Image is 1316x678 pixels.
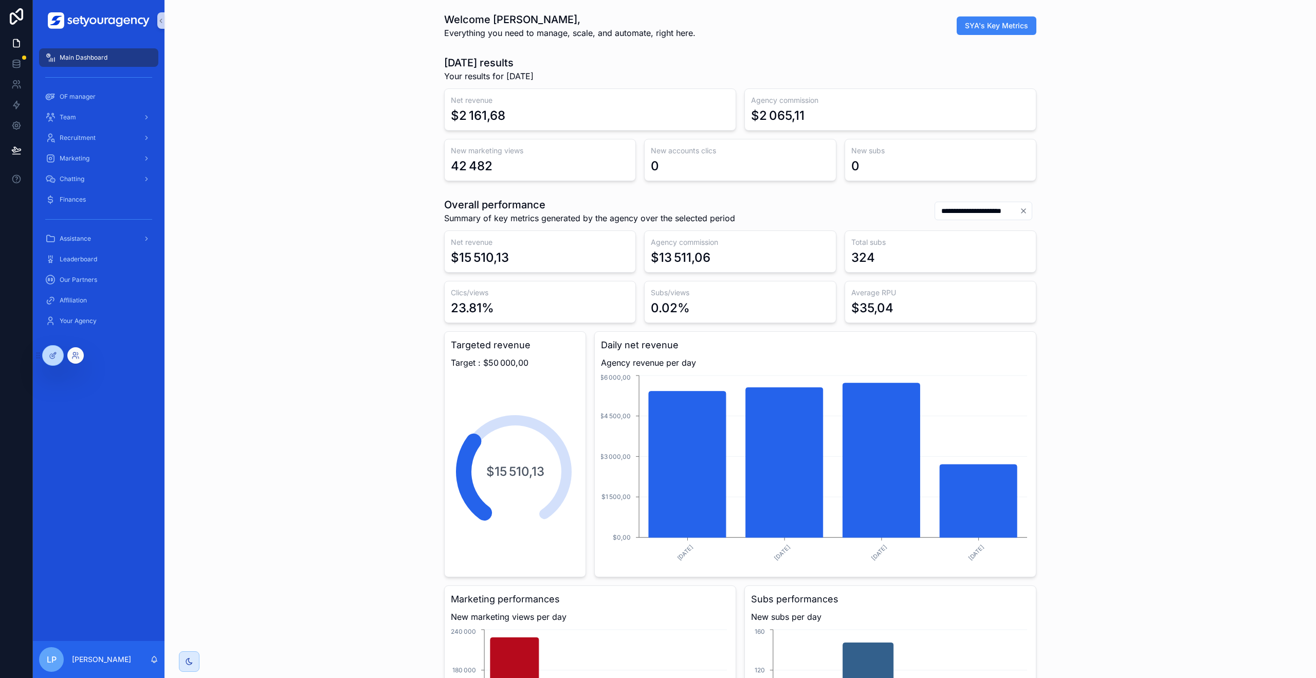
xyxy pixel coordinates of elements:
[60,113,76,121] span: Team
[870,543,888,562] text: [DATE]
[452,666,476,674] tspan: 180 000
[851,237,1030,247] h3: Total subs
[39,271,158,289] a: Our Partners
[444,198,735,212] h1: Overall performance
[851,158,860,174] div: 0
[851,146,1030,156] h3: New subs
[444,70,534,82] span: Your results for [DATE]
[451,628,476,635] tspan: 240 000
[39,48,158,67] a: Main Dashboard
[651,237,829,247] h3: Agency commission
[39,312,158,330] a: Your Agency
[60,175,84,183] span: Chatting
[451,611,729,623] span: New marketing views per day
[451,356,579,369] span: Target : $50 000,00
[60,317,97,325] span: Your Agency
[444,56,534,70] h1: [DATE] results
[451,237,629,247] h3: Net revenue
[755,666,765,674] tspan: 120
[444,12,696,27] h1: Welcome [PERSON_NAME],
[451,95,729,105] h3: Net revenue
[444,27,696,39] span: Everything you need to manage, scale, and automate, right here.
[451,300,494,316] div: 23.81%
[486,463,544,480] span: $15 510,13
[613,533,631,541] tspan: $0,00
[72,654,131,665] p: [PERSON_NAME]
[451,249,509,266] div: $15 510,13
[676,543,694,562] text: [DATE]
[965,21,1028,31] span: SYA's Key Metrics
[39,170,158,188] a: Chatting
[60,235,91,243] span: Assistance
[1019,207,1032,215] button: Clear
[39,129,158,147] a: Recruitment
[600,412,631,420] tspan: $4 500,00
[60,276,97,284] span: Our Partners
[773,543,792,562] text: [DATE]
[601,373,1030,570] div: chart
[651,146,829,156] h3: New accounts clics
[39,108,158,127] a: Team
[451,288,629,298] h3: Clics/views
[957,16,1036,35] button: SYA's Key Metrics
[751,95,1030,105] h3: Agency commission
[60,154,89,163] span: Marketing
[39,250,158,269] a: Leaderboard
[651,158,659,174] div: 0
[60,93,96,101] span: OF manager
[451,146,629,156] h3: New marketing views
[751,108,805,124] div: $2 065,11
[751,611,1030,623] span: New subs per day
[451,592,729,606] h3: Marketing performances
[651,300,690,316] div: 0.02%
[601,338,1030,352] h3: Daily net revenue
[60,296,87,305] span: Affiliation
[39,149,158,168] a: Marketing
[851,249,875,266] div: 324
[39,87,158,106] a: OF manager
[600,453,631,460] tspan: $3 000,00
[60,195,86,204] span: Finances
[39,229,158,248] a: Assistance
[444,212,735,224] span: Summary of key metrics generated by the agency over the selected period
[451,108,505,124] div: $2 161,68
[60,134,96,142] span: Recruitment
[851,300,893,316] div: $35,04
[39,190,158,209] a: Finances
[601,493,631,501] tspan: $1 500,00
[451,158,492,174] div: 42 482
[751,592,1030,606] h3: Subs performances
[851,288,1030,298] h3: Average RPU
[60,255,97,263] span: Leaderboard
[60,53,107,62] span: Main Dashboard
[451,338,579,352] h3: Targeted revenue
[600,373,631,381] tspan: $6 000,00
[651,249,710,266] div: $13 511,06
[48,12,150,29] img: App logo
[755,628,765,635] tspan: 160
[651,288,829,298] h3: Subs/views
[601,356,1030,369] span: Agency revenue per day
[39,291,158,310] a: Affiliation
[47,653,57,666] span: LP
[33,41,164,641] div: scrollable content
[967,543,985,562] text: [DATE]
